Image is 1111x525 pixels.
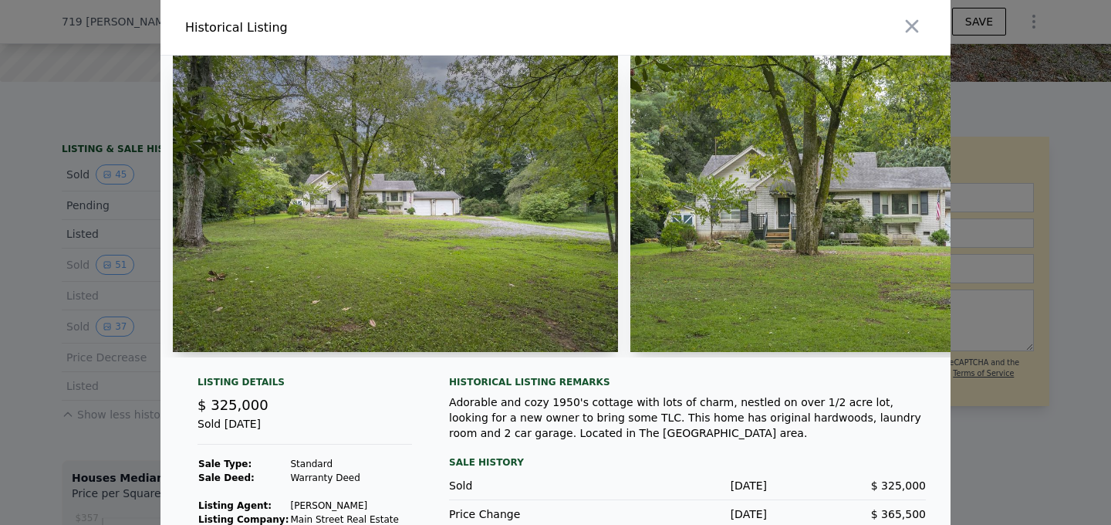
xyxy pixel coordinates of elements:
[198,376,412,395] div: Listing Details
[198,397,268,413] span: $ 325,000
[198,472,255,483] strong: Sale Deed:
[289,457,399,471] td: Standard
[449,453,926,472] div: Sale History
[449,395,926,441] div: Adorable and cozy 1950's cottage with lots of charm, nestled on over 1/2 acre lot, looking for a ...
[608,478,767,493] div: [DATE]
[449,478,608,493] div: Sold
[198,500,272,511] strong: Listing Agent:
[198,514,289,525] strong: Listing Company:
[198,459,252,469] strong: Sale Type:
[198,416,412,445] div: Sold [DATE]
[449,376,926,388] div: Historical Listing remarks
[608,506,767,522] div: [DATE]
[289,499,399,513] td: [PERSON_NAME]
[173,56,618,352] img: Property Img
[871,479,926,492] span: $ 325,000
[449,506,608,522] div: Price Change
[289,471,399,485] td: Warranty Deed
[871,508,926,520] span: $ 365,500
[185,19,549,37] div: Historical Listing
[630,56,1076,352] img: Property Img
